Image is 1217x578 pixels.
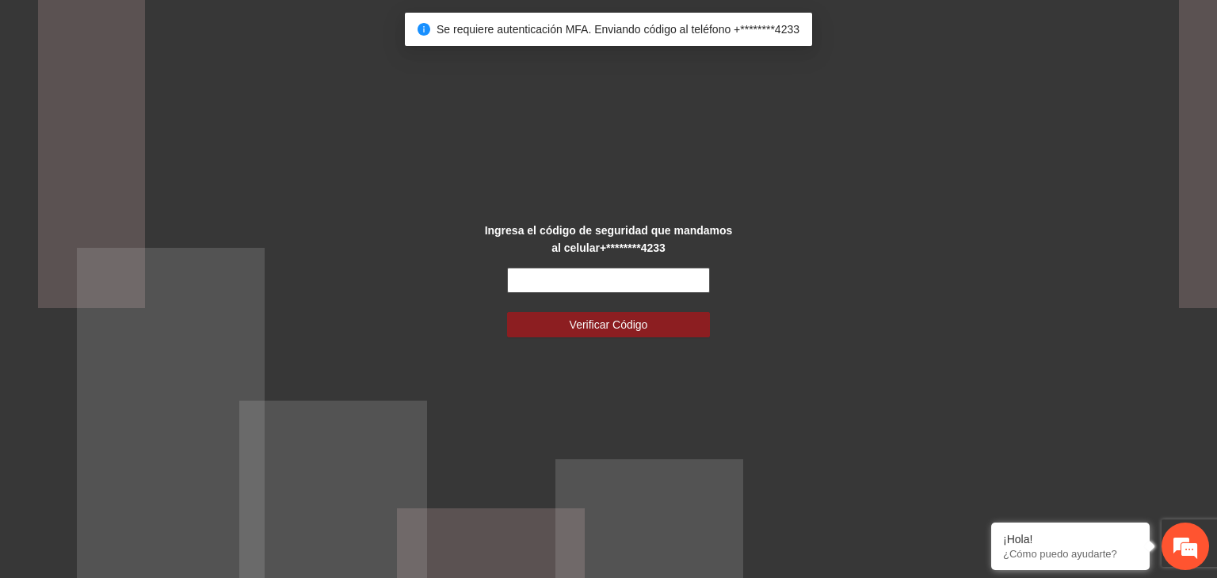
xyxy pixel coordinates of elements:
span: info-circle [418,23,430,36]
span: Verificar Código [570,316,648,333]
span: Se requiere autenticación MFA. Enviando código al teléfono +********4233 [437,23,799,36]
span: Estamos en línea. [92,195,219,355]
div: ¡Hola! [1003,533,1138,546]
textarea: Escriba su mensaje y pulse “Intro” [8,399,302,454]
div: Minimizar ventana de chat en vivo [260,8,298,46]
button: Verificar Código [507,312,710,337]
p: ¿Cómo puedo ayudarte? [1003,548,1138,560]
div: Chatee con nosotros ahora [82,81,266,101]
strong: Ingresa el código de seguridad que mandamos al celular +********4233 [485,224,733,254]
